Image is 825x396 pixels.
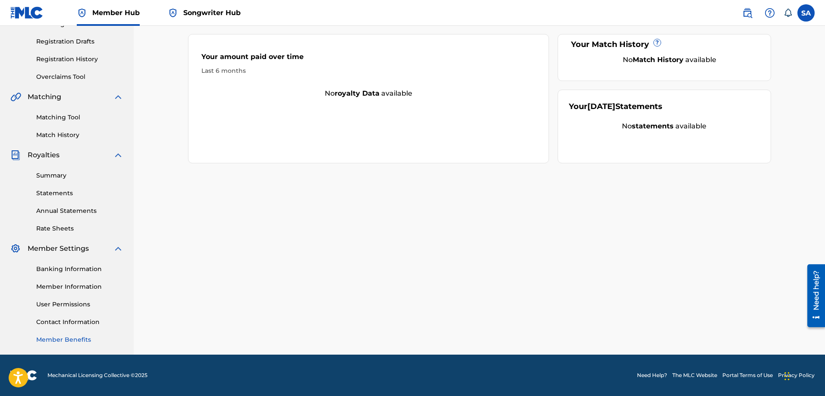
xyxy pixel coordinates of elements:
[77,8,87,18] img: Top Rightsholder
[201,66,536,75] div: Last 6 months
[188,88,549,99] div: No available
[722,371,773,379] a: Portal Terms of Use
[36,282,123,291] a: Member Information
[742,8,753,18] img: search
[36,300,123,309] a: User Permissions
[113,92,123,102] img: expand
[36,131,123,140] a: Match History
[36,113,123,122] a: Matching Tool
[654,39,661,46] span: ?
[637,371,667,379] a: Need Help?
[10,243,21,254] img: Member Settings
[36,171,123,180] a: Summary
[36,72,123,81] a: Overclaims Tool
[113,243,123,254] img: expand
[36,224,123,233] a: Rate Sheets
[10,6,44,19] img: MLC Logo
[201,52,536,66] div: Your amount paid over time
[765,8,775,18] img: help
[36,189,123,198] a: Statements
[672,371,717,379] a: The MLC Website
[36,265,123,274] a: Banking Information
[782,355,825,396] iframe: Chat Widget
[784,363,790,389] div: Drag
[92,8,140,18] span: Member Hub
[784,9,792,17] div: Notifications
[28,150,60,160] span: Royalties
[801,261,825,331] iframe: Resource Center
[36,206,123,215] a: Annual Statements
[168,8,178,18] img: Top Rightsholder
[739,4,756,22] a: Public Search
[183,8,241,18] span: Songwriter Hub
[335,89,380,97] strong: royalty data
[569,101,662,112] div: Your Statements
[36,318,123,327] a: Contact Information
[580,55,760,65] div: No available
[797,4,815,22] div: User Menu
[113,150,123,160] img: expand
[47,371,147,379] span: Mechanical Licensing Collective © 2025
[778,371,815,379] a: Privacy Policy
[587,102,615,111] span: [DATE]
[569,121,760,131] div: No available
[761,4,778,22] div: Help
[28,243,89,254] span: Member Settings
[10,370,37,380] img: logo
[36,37,123,46] a: Registration Drafts
[10,150,21,160] img: Royalties
[36,335,123,344] a: Member Benefits
[569,39,760,50] div: Your Match History
[36,55,123,64] a: Registration History
[633,56,684,64] strong: Match History
[28,92,61,102] span: Matching
[10,92,21,102] img: Matching
[632,122,674,130] strong: statements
